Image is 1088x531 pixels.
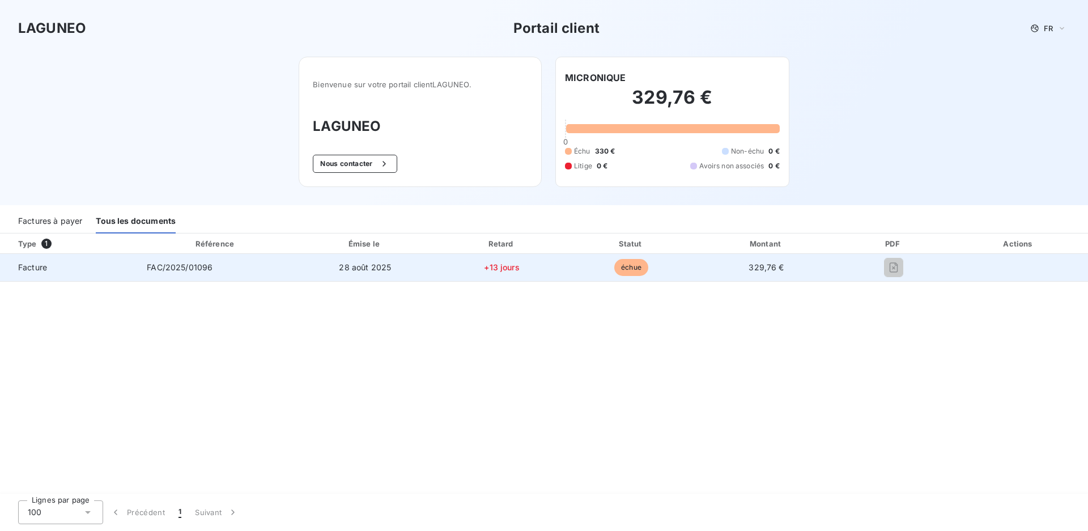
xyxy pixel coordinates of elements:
button: 1 [172,500,188,524]
span: 0 € [597,161,607,171]
span: 0 € [768,161,779,171]
div: Émise le [296,238,435,249]
button: Nous contacter [313,155,397,173]
div: Actions [952,238,1086,249]
h6: MICRONIQUE [565,71,626,84]
span: Bienvenue sur votre portail client LAGUNEO . [313,80,528,89]
span: 1 [178,507,181,518]
div: Retard [439,238,565,249]
span: 100 [28,507,41,518]
div: Statut [569,238,693,249]
span: 0 [563,137,568,146]
div: PDF [840,238,947,249]
h3: LAGUNEO [18,18,86,39]
span: Non-échu [731,146,764,156]
div: Factures à payer [18,210,82,233]
div: Montant [698,238,835,249]
span: FR [1044,24,1053,33]
span: Litige [574,161,592,171]
div: Type [11,238,135,249]
div: Tous les documents [96,210,176,233]
span: 1 [41,239,52,249]
span: 330 € [595,146,615,156]
span: Échu [574,146,590,156]
h2: 329,76 € [565,86,780,120]
span: 329,76 € [749,262,784,272]
span: échue [614,259,648,276]
span: 0 € [768,146,779,156]
button: Suivant [188,500,245,524]
h3: LAGUNEO [313,116,528,137]
button: Précédent [103,500,172,524]
span: FAC/2025/01096 [147,262,212,272]
span: Avoirs non associés [699,161,764,171]
h3: Portail client [513,18,600,39]
span: Facture [9,262,129,273]
div: Référence [195,239,234,248]
span: +13 jours [484,262,519,272]
span: 28 août 2025 [339,262,391,272]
